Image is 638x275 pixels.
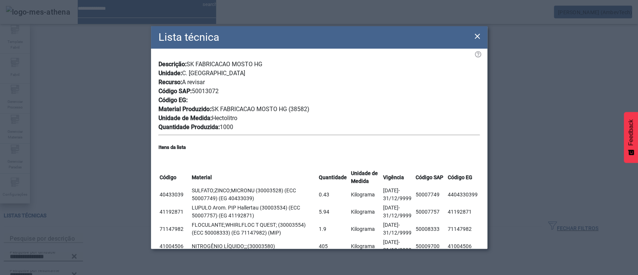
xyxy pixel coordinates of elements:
[318,169,350,186] th: Quantidade
[158,106,211,113] span: Material Produzido:
[158,79,182,86] span: Recurso:
[318,186,350,203] td: 0.43
[318,238,350,254] td: 405
[447,238,479,254] td: 41004506
[159,238,191,254] td: 41004506
[158,97,188,104] span: Código EG:
[447,204,479,220] td: 41192871
[191,204,318,220] td: LUPULO Arom. PIP Hallertau (30003534) (ECC 50007757) (EG 41192871)
[158,144,480,151] h5: Itens da lista
[351,169,382,186] th: Unidade de Medida
[415,221,447,237] td: 50008333
[191,221,318,237] td: FLOCULANTE;WHIRLFLOC T QUEST; (30003554) (ECC 50008333) (EG 71147982) (MIP)
[158,70,182,77] span: Unidade:
[447,169,479,186] th: Código EG
[624,112,638,163] button: Feedback - Mostrar pesquisa
[187,61,262,68] span: SK FABRICACAO MOSTO HG
[383,169,414,186] th: Vigência
[158,29,219,45] h2: Lista técnica
[318,221,350,237] td: 1.9
[191,169,318,186] th: Material
[447,221,479,237] td: 71147982
[383,204,414,220] td: [DATE]
[212,114,237,122] span: Hectolitro
[191,238,318,254] td: NITROGÊNIO LÍQUIDO;;;(30003580)
[383,238,414,254] td: [DATE]
[182,70,245,77] span: C. [GEOGRAPHIC_DATA]
[351,186,382,203] td: Kilograma
[351,221,382,237] td: Kilograma
[318,204,350,220] td: 5.94
[628,119,634,146] span: Feedback
[182,79,205,86] span: A revisar
[158,123,220,131] span: Quantidade Produzida:
[159,221,191,237] td: 71147982
[447,186,479,203] td: 4404330399
[220,123,233,131] span: 1000
[158,88,192,95] span: Código SAP:
[159,204,191,220] td: 41192871
[192,88,219,95] span: 50013072
[159,169,191,186] th: Código
[158,61,187,68] span: Descrição:
[158,114,212,122] span: Unidade de Medida:
[351,238,382,254] td: Kilograma
[415,238,447,254] td: 50009700
[351,204,382,220] td: Kilograma
[159,186,191,203] td: 40433039
[415,204,447,220] td: 50007757
[415,186,447,203] td: 50007749
[415,169,447,186] th: Código SAP
[383,186,414,203] td: [DATE]
[211,106,309,113] span: SK FABRICACAO MOSTO HG (38582)
[191,186,318,203] td: SULFATO;ZINCO;MICRONU (30003528) (ECC 50007749) (EG 40433039)
[383,221,414,237] td: [DATE]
